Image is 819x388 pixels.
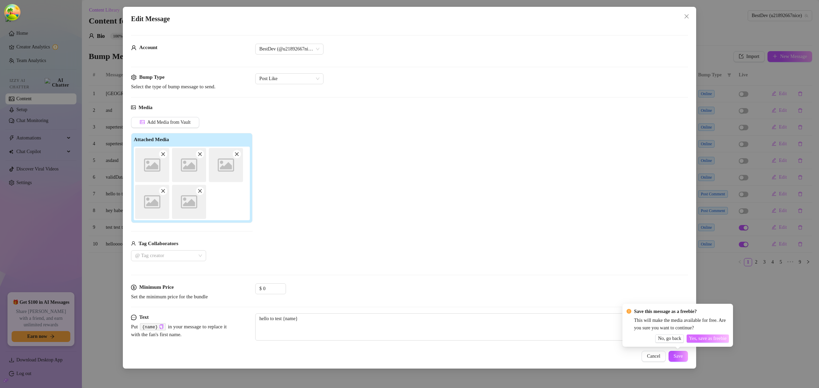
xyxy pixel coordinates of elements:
[161,189,166,193] span: close
[134,137,169,142] strong: Attached Media
[140,323,166,330] code: {name}
[681,14,692,19] span: Close
[147,120,191,125] span: Add Media from Vault
[627,309,631,314] span: exclamation-circle
[159,324,163,329] span: copy
[139,74,164,80] strong: Bump Type
[634,308,729,315] div: Save this message as a freebie?
[140,120,145,124] span: picture
[131,104,136,112] span: picture
[658,336,681,341] span: No, go back
[131,84,215,89] span: Select the type of bump message to send.
[259,44,319,54] span: BestDev (@u21892667nice)
[674,354,683,359] span: Save
[139,45,157,50] strong: Account
[655,334,684,343] button: No, go back
[131,294,208,299] span: Set the minimum price for the bundle
[5,5,19,19] button: Open Tanstack query devtools
[647,354,660,359] span: Cancel
[159,324,163,329] button: Click to Copy
[131,44,136,52] span: user
[642,351,666,362] button: Cancel
[131,324,227,338] span: Put in your message to replace it with the fan's first name.
[131,117,199,128] button: Add Media from Vault
[255,313,674,341] textarea: hello to test {name}
[131,14,170,24] span: Edit Message
[139,314,149,320] strong: Text
[139,284,174,290] strong: Minimum Price
[161,152,166,156] span: close
[689,336,727,341] span: Yes, save as freebie
[131,313,136,322] span: message
[198,189,202,193] span: close
[684,14,689,19] span: close
[634,317,729,332] div: This will make the media available for free. Are you sure you want to continue?
[131,240,136,248] span: user
[669,351,688,362] button: Save
[687,334,729,343] button: Yes, save as freebie
[234,152,239,156] span: close
[681,11,692,22] button: Close
[198,152,202,156] span: close
[131,73,136,81] span: setting
[139,105,153,110] strong: Media
[259,74,319,84] span: Post Like
[139,241,178,246] strong: Tag Collaborators
[131,283,136,292] span: dollar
